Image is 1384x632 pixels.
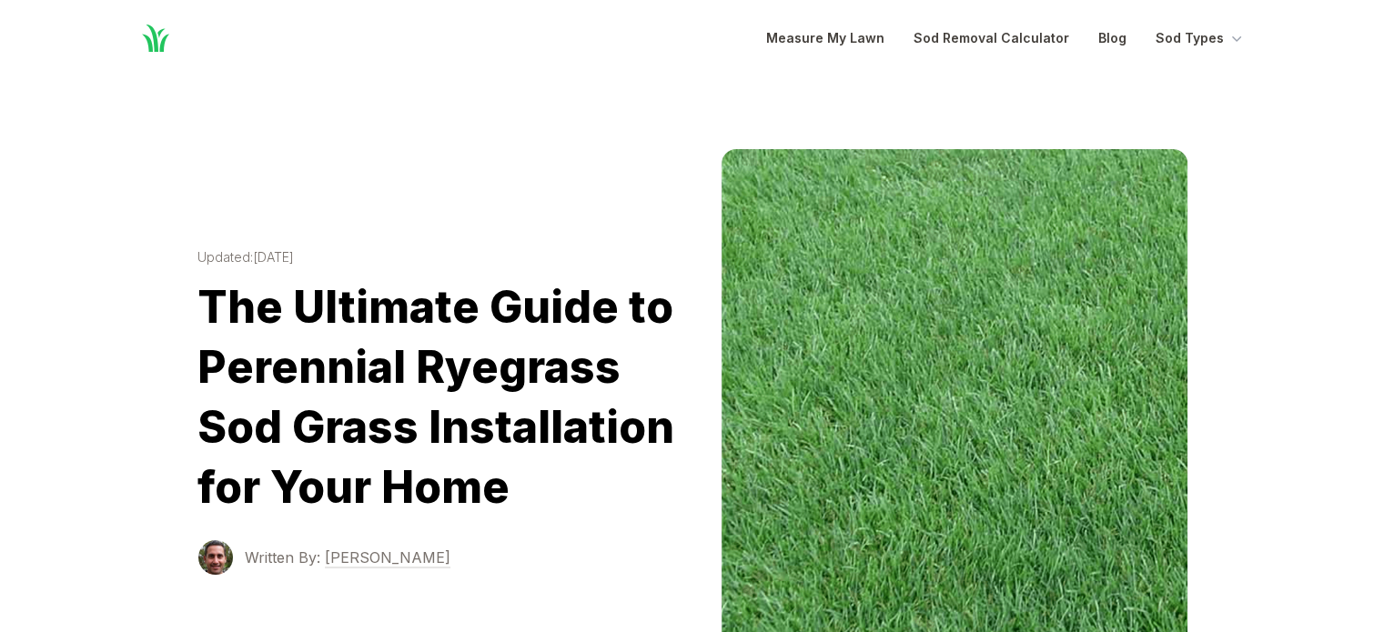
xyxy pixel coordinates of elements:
[325,548,450,568] span: [PERSON_NAME]
[197,277,692,517] h1: The Ultimate Guide to Perennial Ryegrass Sod Grass Installation for Your Home
[1098,27,1126,49] a: Blog
[766,27,884,49] a: Measure My Lawn
[197,539,234,576] img: Terrance Sowell photo
[914,27,1069,49] a: Sod Removal Calculator
[197,248,692,266] time: Updated: [DATE]
[245,547,450,568] a: Written By: [PERSON_NAME]
[1156,27,1246,49] button: Sod Types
